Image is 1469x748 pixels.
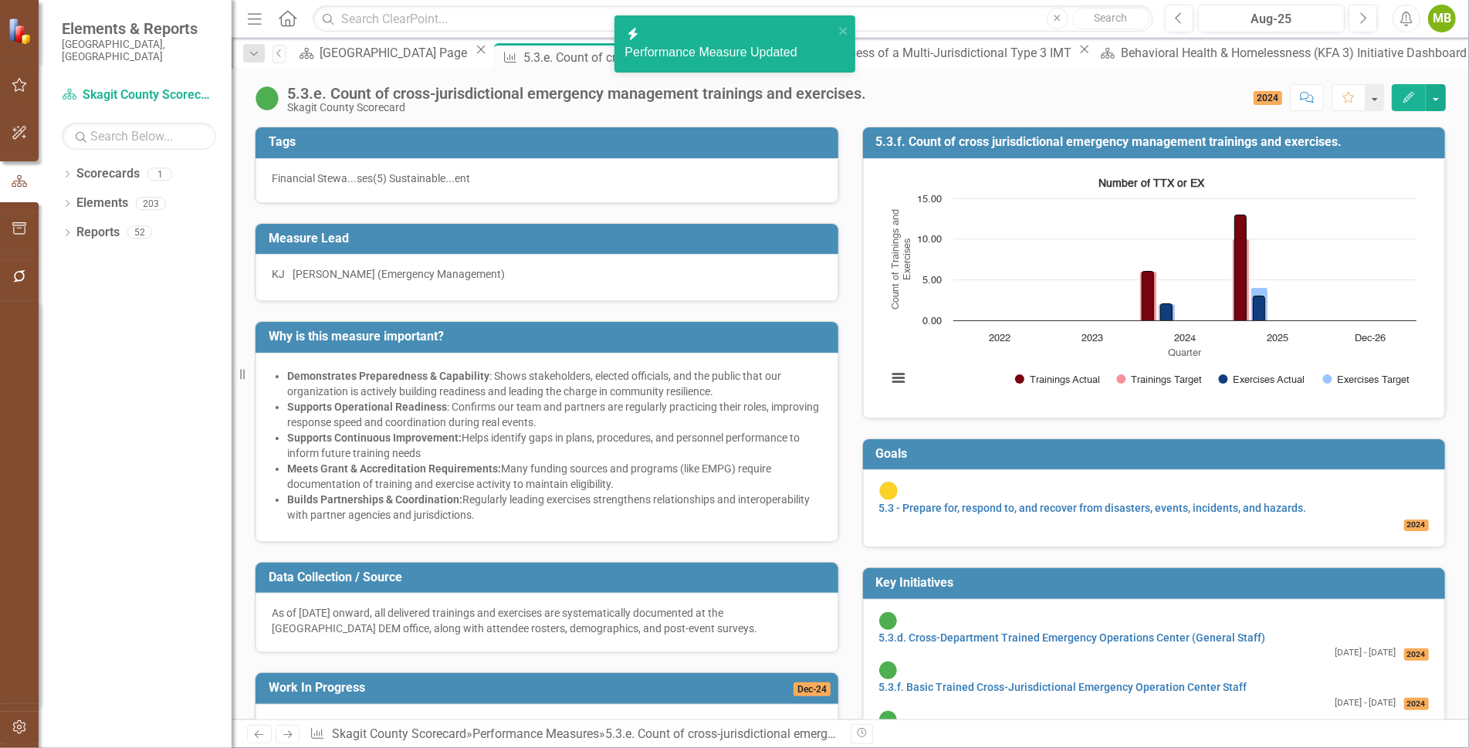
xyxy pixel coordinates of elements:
[310,726,838,743] div: » »
[1253,296,1264,320] path: 2025, 3. Exercises Actual.
[891,209,912,310] text: Count of Trainings and Exercises
[62,86,216,104] a: Skagit County Scorecard
[287,102,866,113] div: Skagit County Scorecard
[1203,10,1339,29] div: Aug-25
[879,661,898,679] img: On Target
[1117,374,1202,384] button: Show Trainings Target
[287,432,462,444] strong: Supports Continuous Improvement:
[794,682,831,696] span: Dec-24
[523,48,645,67] div: 5.3.e. Count of cross-jurisdictional emergency management trainings and exercises.
[1219,374,1306,384] button: Show Exercises Actual
[1234,215,1246,320] path: 2025, 13. Trainings Actual.
[373,172,470,184] span: (5) Sustainable...ent
[1139,271,1156,320] path: 2024, 6. Trainings Target.
[879,681,1247,693] a: 5.3.f. Basic Trained Cross-Jurisdictional Emergency Operation Center Staff
[1335,696,1396,709] small: [DATE] - [DATE]
[922,276,942,286] text: 5.00
[1160,303,1172,320] path: 2024, 2. Exercises Actual.
[1142,271,1153,320] path: 2024, 6. Trainings Actual.
[332,726,466,741] a: Skagit County Scorecard
[287,493,462,506] strong: Builds Partnerships & Coordination:
[1355,333,1386,344] text: Dec-26
[1131,375,1202,385] text: Trainings Target
[269,232,831,245] h3: Measure Lead
[879,502,1307,514] a: 5.3 - Prepare for, respond to, and recover from disasters, events, incidents, and hazards.
[62,38,216,63] small: [GEOGRAPHIC_DATA], [GEOGRAPHIC_DATA]
[287,370,489,382] strong: Demonstrates Preparedness & Capability
[472,726,599,741] a: Performance Measures
[127,226,152,239] div: 52
[679,43,1075,63] div: 5.3.h. Ensure Operational Readiness of a Multi-Jurisdictional Type 3 IMT
[1251,287,1268,320] path: 2025, 4. Exercises Target.
[1322,374,1410,384] button: Show Exercises Target
[1254,91,1283,105] span: 2024
[879,482,898,500] img: Caution
[1267,333,1288,344] text: 2025
[8,18,35,45] img: ClearPoint Strategy
[1098,178,1205,189] text: Number of TTX or EX
[879,710,898,729] img: On Target
[287,368,822,399] li: : Shows stakeholders, elected officials, and the public that our organization is actively buildin...
[136,197,166,210] div: 203
[287,401,447,413] strong: Supports Operational Readiness
[1404,520,1429,532] span: 2024
[76,224,120,242] a: Reports
[879,631,1266,644] a: 5.3.d. Cross-Department Trained Emergency Operations Center (General Staff)
[879,171,1424,402] svg: Interactive chart
[876,447,1438,461] h3: Goals
[287,85,866,102] div: 5.3.e. Count of cross-jurisdictional emergency management trainings and exercises.
[605,726,1060,741] div: 5.3.e. Count of cross-jurisdictional emergency management trainings and exercises.
[876,576,1438,590] h3: Key Initiatives
[1081,333,1103,344] text: 2023
[313,5,1153,32] input: Search ClearPoint...
[1404,648,1429,661] span: 2024
[76,195,128,212] a: Elements
[269,330,831,344] h3: Why is this measure important?
[1232,239,1249,320] path: 2025, 10. Trainings Target.
[625,44,834,62] div: Performance Measure Updated
[989,333,1010,344] text: 2022
[1428,5,1456,32] button: MB
[62,123,216,150] input: Search Below...
[294,43,472,63] a: [GEOGRAPHIC_DATA] Page
[922,316,942,327] text: 0.00
[293,266,505,282] div: [PERSON_NAME] (Emergency Management)
[287,462,501,475] strong: Meets Grant & Accreditation Requirements:
[1168,348,1202,358] text: Quarter
[1404,698,1429,710] span: 2024
[1015,374,1100,384] button: Show Trainings Actual
[1174,333,1196,344] text: 2024
[1072,8,1149,29] button: Search
[1335,646,1396,659] small: [DATE] - [DATE]
[287,461,822,492] li: Many funding sources and programs (like EMPG) require documentation of training and exercise acti...
[272,172,373,184] span: Financial Stewa...ses
[287,430,822,461] li: Helps identify gaps in plans, procedures, and personnel performance to inform future training needs
[879,171,1430,402] div: Number of TTX or EX. Highcharts interactive chart.
[287,399,822,430] li: : Confirms our team and partners are regularly practicing their roles, improving response speed a...
[147,168,172,181] div: 1
[838,22,849,39] button: close
[1158,303,1175,320] path: 2024, 2. Exercises Target.
[879,611,898,630] img: On Target
[62,19,216,38] span: Elements & Reports
[255,86,279,110] img: On Target
[917,235,942,245] text: 10.00
[269,135,831,149] h3: Tags
[320,43,472,63] div: [GEOGRAPHIC_DATA] Page
[269,570,831,584] h3: Data Collection / Source
[287,492,822,523] li: Regularly leading exercises strengthens relationships and interoperability with partner agencies ...
[272,266,285,282] div: KJ
[272,605,822,636] p: As of [DATE] onward, all delivered trainings and exercises are systematically documented at the [...
[888,367,909,388] button: View chart menu, Number of TTX or EX
[917,195,942,205] text: 15.00
[652,43,1075,63] a: 5.3.h. Ensure Operational Readiness of a Multi-Jurisdictional Type 3 IMT
[269,681,675,695] h3: Work In Progress
[876,135,1438,149] h3: 5.3.f. Count of cross jurisdictional emergency management trainings and exercises.
[1094,12,1127,24] span: Search
[1198,5,1345,32] button: Aug-25
[76,165,140,183] a: Scorecards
